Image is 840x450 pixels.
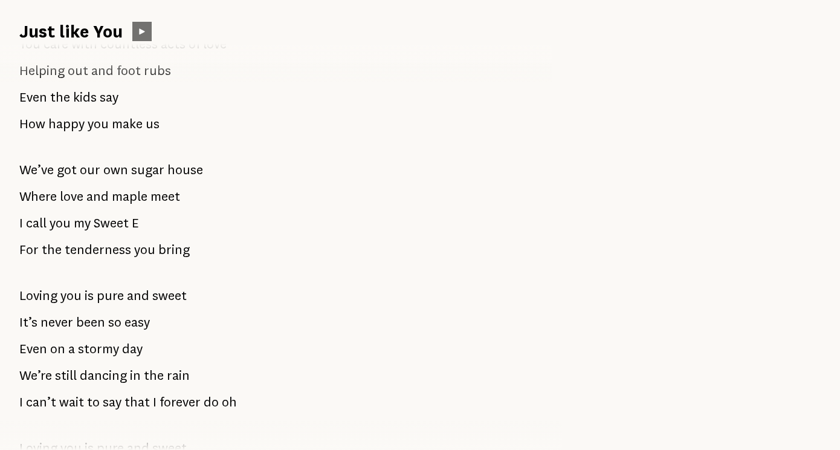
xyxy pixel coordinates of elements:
[76,310,105,334] span: been
[19,364,52,388] span: We’re
[19,32,40,56] span: You
[189,32,200,56] span: of
[48,112,85,136] span: happy
[91,59,114,83] span: and
[65,238,131,262] span: tenderness
[222,390,237,414] span: oh
[108,310,121,334] span: so
[85,284,94,308] span: is
[112,112,143,136] span: make
[68,337,75,361] span: a
[127,284,149,308] span: and
[40,310,73,334] span: never
[60,284,82,308] span: you
[57,158,77,182] span: got
[55,364,77,388] span: still
[100,32,158,56] span: countless
[71,32,97,56] span: with
[152,284,187,308] span: sweet
[78,337,119,361] span: stormy
[19,19,123,44] h1: Just like You
[167,158,203,182] span: house
[144,364,164,388] span: the
[150,184,180,209] span: meet
[19,184,57,209] span: Where
[73,85,97,109] span: kids
[167,364,190,388] span: rain
[19,284,57,308] span: Loving
[132,211,139,235] span: E
[88,112,109,136] span: you
[74,211,91,235] span: my
[204,390,219,414] span: do
[80,158,100,182] span: our
[19,238,39,262] span: For
[97,284,124,308] span: pure
[103,158,128,182] span: own
[80,364,127,388] span: dancing
[44,32,68,56] span: care
[203,32,227,56] span: love
[19,112,45,136] span: How
[87,390,100,414] span: to
[161,32,186,56] span: acts
[146,112,160,136] span: us
[50,211,71,235] span: you
[124,310,150,334] span: easy
[112,184,147,209] span: maple
[19,211,23,235] span: I
[59,390,84,414] span: wait
[26,390,56,414] span: can’t
[26,211,47,235] span: call
[86,184,109,209] span: and
[124,390,150,414] span: that
[122,337,143,361] span: day
[19,337,47,361] span: Even
[19,158,54,182] span: We’ve
[103,390,121,414] span: say
[50,85,70,109] span: the
[19,310,37,334] span: It’s
[144,59,171,83] span: rubs
[68,59,88,83] span: out
[42,238,62,262] span: the
[131,158,164,182] span: sugar
[117,59,141,83] span: foot
[19,59,65,83] span: Helping
[19,85,47,109] span: Even
[100,85,118,109] span: say
[134,238,155,262] span: you
[50,337,65,361] span: on
[94,211,129,235] span: Sweet
[160,390,201,414] span: forever
[153,390,157,414] span: I
[158,238,190,262] span: bring
[130,364,141,388] span: in
[19,390,23,414] span: I
[60,184,83,209] span: love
